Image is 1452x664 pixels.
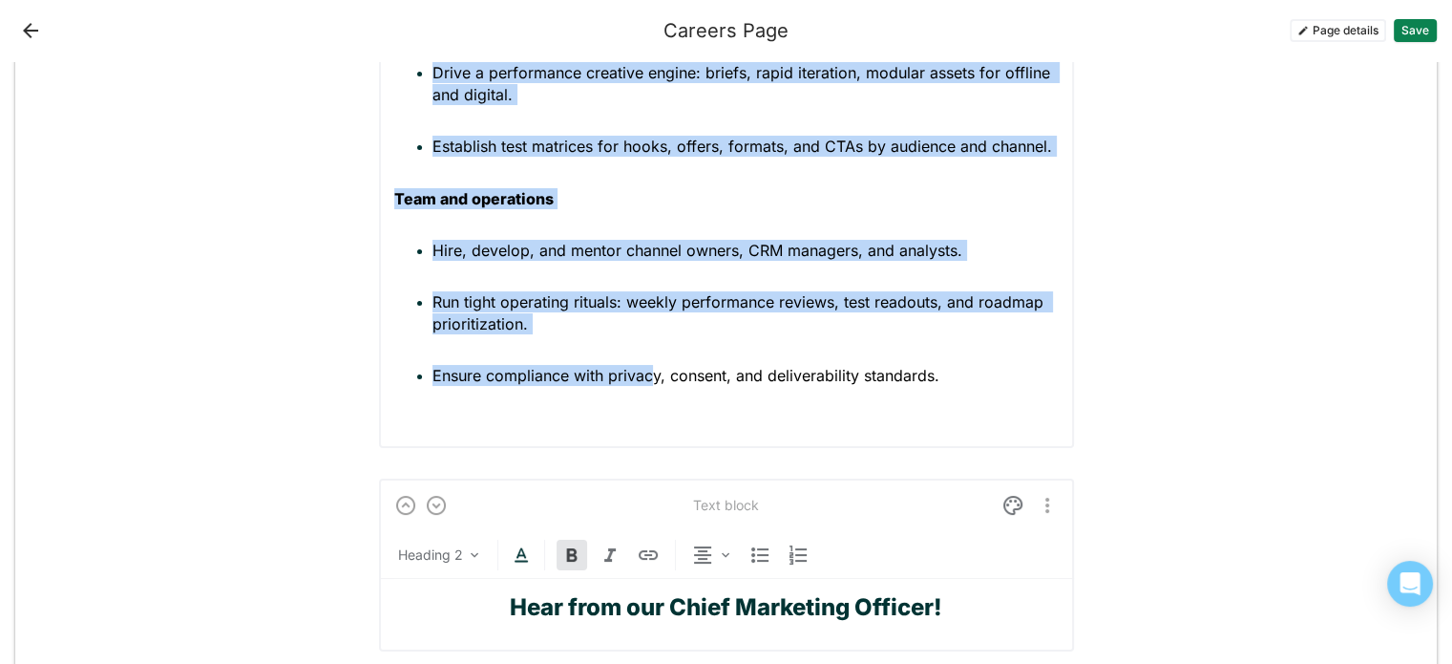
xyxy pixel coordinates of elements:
span: Establish test matrices for hooks, offers, formats, and CTAs by audience and channel. [432,137,1052,156]
strong: Hear from our Chief Marketing Officer! [510,593,942,621]
span: Hire, develop, and mentor channel owners, CRM managers, and analysts. [432,241,962,260]
strong: Team and operations [394,189,554,208]
span: Ensure compliance with privacy, consent, and deliverability standards. [432,366,939,385]
button: More options [1036,490,1059,521]
button: Back [15,15,46,46]
button: Page details [1290,19,1386,42]
div: Text block [693,497,759,513]
button: Save [1394,19,1437,42]
span: Run tight operating rituals: weekly performance reviews, test readouts, and roadmap prioritization. [432,292,1048,332]
div: Careers Page [663,19,789,42]
span: Drive a performance creative engine: briefs, rapid iteration, modular assets for offline and digi... [432,63,1055,103]
div: Heading 2 [398,546,463,565]
div: Open Intercom Messenger [1387,561,1433,607]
